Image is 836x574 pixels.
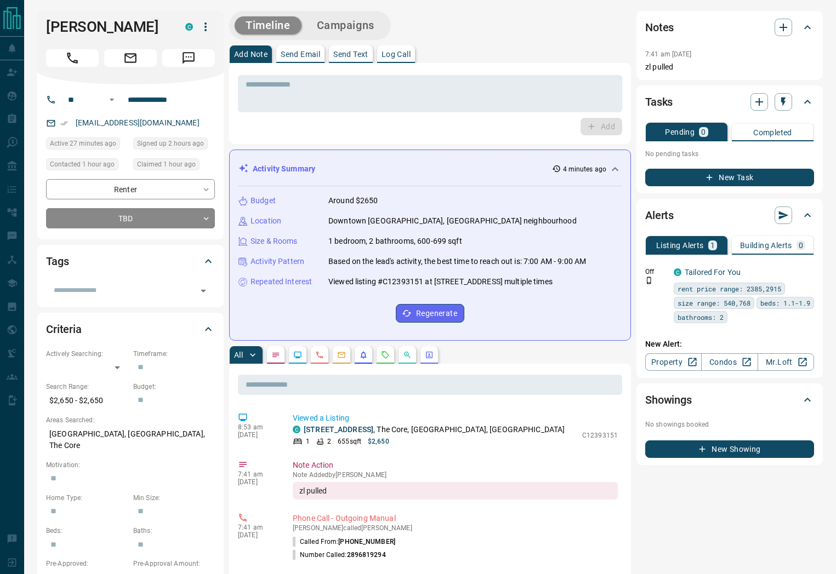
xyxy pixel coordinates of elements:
[46,392,128,410] p: $2,650 - $2,650
[645,353,702,371] a: Property
[46,18,169,36] h1: [PERSON_NAME]
[238,524,276,531] p: 7:41 am
[46,425,215,455] p: [GEOGRAPHIC_DATA], [GEOGRAPHIC_DATA], The Core
[50,159,115,170] span: Contacted 1 hour ago
[645,420,814,429] p: No showings booked
[304,425,373,434] a: [STREET_ADDRESS]
[674,268,681,276] div: condos.ca
[238,478,276,486] p: [DATE]
[293,471,618,479] p: Note Added by [PERSON_NAME]
[137,159,196,170] span: Claimed 1 hour ago
[293,412,618,424] p: Viewed a Listing
[293,482,618,500] div: zl pulled
[328,256,586,267] p: Based on the lead's activity, the best time to reach out is: 7:00 AM - 9:00 AM
[645,169,814,186] button: New Task
[238,531,276,539] p: [DATE]
[645,89,814,115] div: Tasks
[235,16,302,35] button: Timeline
[133,526,215,536] p: Baths:
[133,349,215,359] p: Timeframe:
[251,195,276,206] p: Budget
[760,297,810,308] span: beds: 1.1-1.9
[234,50,268,58] p: Add Note
[396,304,464,323] button: Regenerate
[46,179,215,199] div: Renter
[281,50,320,58] p: Send Email
[753,129,792,136] p: Completed
[381,351,390,359] svg: Requests
[46,49,99,67] span: Call
[76,118,200,127] a: [EMAIL_ADDRESS][DOMAIN_NAME]
[645,267,667,277] p: Off
[133,493,215,503] p: Min Size:
[293,550,386,560] p: Number Called:
[306,437,310,446] p: 1
[238,159,622,179] div: Activity Summary4 minutes ago
[328,195,378,206] p: Around $2650
[678,283,781,294] span: rent price range: 2385,2915
[46,415,215,425] p: Areas Searched:
[347,551,386,559] span: 2896819294
[678,297,750,308] span: size range: 540,768
[50,138,116,149] span: Active 27 minutes ago
[46,158,128,174] div: Fri Sep 12 2025
[582,431,618,440] p: C12393151
[238,423,276,431] p: 8:53 am
[304,424,565,435] p: , The Core, [GEOGRAPHIC_DATA], [GEOGRAPHIC_DATA]
[425,351,434,359] svg: Agent Actions
[46,252,69,270] h2: Tags
[196,283,211,299] button: Open
[799,242,803,249] p: 0
[133,137,215,153] div: Fri Sep 12 2025
[710,242,715,249] p: 1
[251,256,304,267] p: Activity Pattern
[645,440,814,458] button: New Showing
[645,202,814,228] div: Alerts
[60,119,68,127] svg: Email Verified
[105,93,118,106] button: Open
[368,437,389,446] p: $2,650
[645,19,674,36] h2: Notes
[740,242,792,249] p: Building Alerts
[701,128,706,136] p: 0
[46,493,128,503] p: Home Type:
[293,351,302,359] svg: Lead Browsing Activity
[251,276,312,288] p: Repeated Interest
[645,206,674,224] h2: Alerts
[293,524,618,532] p: [PERSON_NAME] called [PERSON_NAME]
[359,351,368,359] svg: Listing Alerts
[315,351,324,359] svg: Calls
[758,353,814,371] a: Mr.Loft
[271,351,280,359] svg: Notes
[645,146,814,162] p: No pending tasks
[238,431,276,439] p: [DATE]
[645,50,692,58] p: 7:41 am [DATE]
[133,382,215,392] p: Budget:
[701,353,758,371] a: Condos
[645,61,814,73] p: zl pulled
[137,138,204,149] span: Signed up 2 hours ago
[104,49,157,67] span: Email
[382,50,411,58] p: Log Call
[645,93,673,111] h2: Tasks
[338,437,361,446] p: 655 sqft
[46,137,128,153] div: Fri Sep 12 2025
[185,23,193,31] div: condos.ca
[46,248,215,274] div: Tags
[293,460,618,471] p: Note Action
[563,164,606,174] p: 4 minutes ago
[645,387,814,413] div: Showings
[333,50,368,58] p: Send Text
[337,351,346,359] svg: Emails
[293,513,618,524] p: Phone Call - Outgoing Manual
[665,128,695,136] p: Pending
[338,538,395,546] span: [PHONE_NUMBER]
[251,215,281,227] p: Location
[306,16,385,35] button: Campaigns
[328,276,553,288] p: Viewed listing #C12393151 at [STREET_ADDRESS] multiple times
[251,236,298,247] p: Size & Rooms
[656,242,704,249] p: Listing Alerts
[645,14,814,41] div: Notes
[293,426,300,433] div: condos.ca
[46,349,128,359] p: Actively Searching:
